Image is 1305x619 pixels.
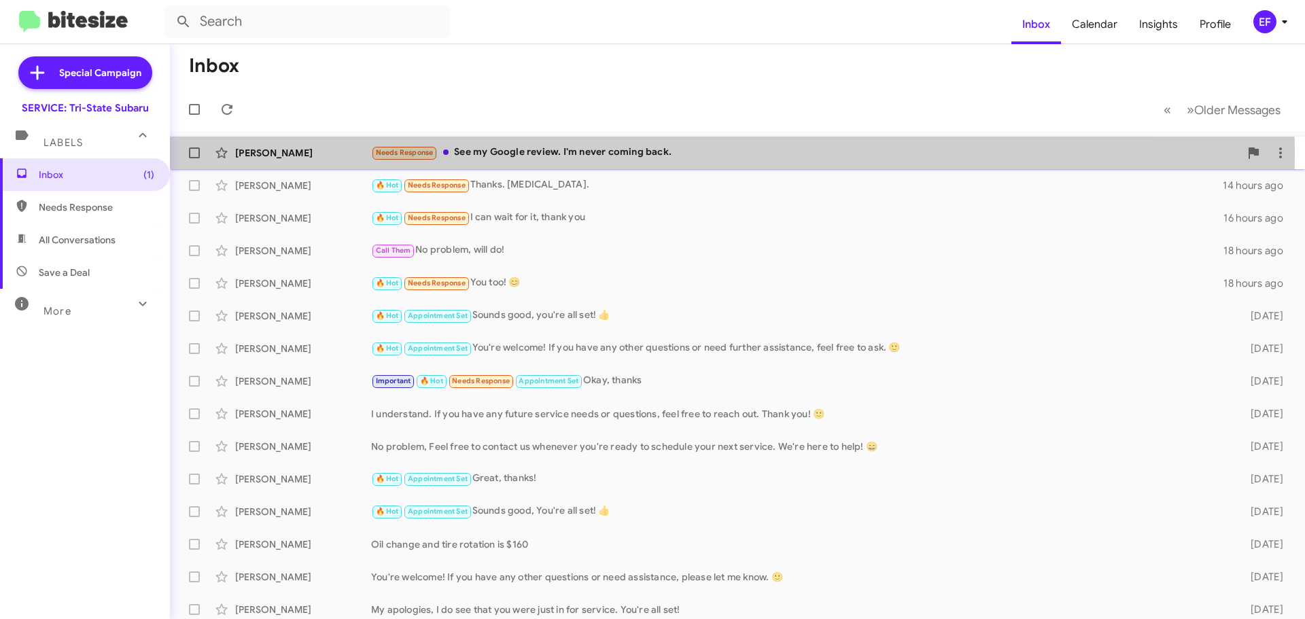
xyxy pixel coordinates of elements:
[376,311,399,320] span: 🔥 Hot
[235,570,371,584] div: [PERSON_NAME]
[376,213,399,222] span: 🔥 Hot
[1011,5,1061,44] a: Inbox
[408,507,468,516] span: Appointment Set
[235,179,371,192] div: [PERSON_NAME]
[408,213,466,222] span: Needs Response
[408,474,468,483] span: Appointment Set
[235,374,371,388] div: [PERSON_NAME]
[376,507,399,516] span: 🔥 Hot
[376,246,411,255] span: Call Them
[43,137,83,149] span: Labels
[235,407,371,421] div: [PERSON_NAME]
[235,472,371,486] div: [PERSON_NAME]
[371,537,1229,551] div: Oil change and tire rotation is $160
[1223,277,1294,290] div: 18 hours ago
[1061,5,1128,44] a: Calendar
[235,603,371,616] div: [PERSON_NAME]
[376,148,434,157] span: Needs Response
[39,233,116,247] span: All Conversations
[1253,10,1276,33] div: EF
[1229,407,1294,421] div: [DATE]
[39,266,90,279] span: Save a Deal
[371,603,1229,616] div: My apologies, I do see that you were just in for service. You're all set!
[1189,5,1242,44] a: Profile
[1194,103,1281,118] span: Older Messages
[1155,96,1179,124] button: Previous
[143,168,154,181] span: (1)
[408,311,468,320] span: Appointment Set
[408,344,468,353] span: Appointment Set
[235,309,371,323] div: [PERSON_NAME]
[164,5,450,38] input: Search
[1229,570,1294,584] div: [DATE]
[235,342,371,355] div: [PERSON_NAME]
[18,56,152,89] a: Special Campaign
[376,376,411,385] span: Important
[1223,244,1294,258] div: 18 hours ago
[376,474,399,483] span: 🔥 Hot
[408,181,466,190] span: Needs Response
[1229,537,1294,551] div: [DATE]
[1229,472,1294,486] div: [DATE]
[420,376,443,385] span: 🔥 Hot
[39,168,154,181] span: Inbox
[43,305,71,317] span: More
[371,177,1223,193] div: Thanks. [MEDICAL_DATA].
[371,340,1229,356] div: You're welcome! If you have any other questions or need further assistance, feel free to ask. 🙂
[1229,309,1294,323] div: [DATE]
[189,55,239,77] h1: Inbox
[235,277,371,290] div: [PERSON_NAME]
[376,279,399,287] span: 🔥 Hot
[519,376,578,385] span: Appointment Set
[371,243,1223,258] div: No problem, will do!
[235,146,371,160] div: [PERSON_NAME]
[1229,505,1294,518] div: [DATE]
[59,66,141,79] span: Special Campaign
[376,344,399,353] span: 🔥 Hot
[235,244,371,258] div: [PERSON_NAME]
[1179,96,1289,124] button: Next
[1223,211,1294,225] div: 16 hours ago
[1229,374,1294,388] div: [DATE]
[371,471,1229,487] div: Great, thanks!
[235,211,371,225] div: [PERSON_NAME]
[408,279,466,287] span: Needs Response
[1156,96,1289,124] nav: Page navigation example
[371,570,1229,584] div: You're welcome! If you have any other questions or need assistance, please let me know. 🙂
[371,210,1223,226] div: I can wait for it, thank you
[1128,5,1189,44] a: Insights
[371,407,1229,421] div: I understand. If you have any future service needs or questions, feel free to reach out. Thank yo...
[1229,440,1294,453] div: [DATE]
[1164,101,1171,118] span: «
[1223,179,1294,192] div: 14 hours ago
[376,181,399,190] span: 🔥 Hot
[371,440,1229,453] div: No problem, Feel free to contact us whenever you're ready to schedule your next service. We're he...
[452,376,510,385] span: Needs Response
[371,275,1223,291] div: You too! 😊
[371,503,1229,519] div: Sounds good, You're all set! 👍
[371,373,1229,389] div: Okay, thanks
[39,200,154,214] span: Needs Response
[371,308,1229,323] div: Sounds good, you're all set! 👍
[235,440,371,453] div: [PERSON_NAME]
[22,101,149,115] div: SERVICE: Tri-State Subaru
[235,537,371,551] div: [PERSON_NAME]
[1229,342,1294,355] div: [DATE]
[235,505,371,518] div: [PERSON_NAME]
[371,145,1240,160] div: See my Google review. I'm never coming back.
[1242,10,1290,33] button: EF
[1229,603,1294,616] div: [DATE]
[1187,101,1194,118] span: »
